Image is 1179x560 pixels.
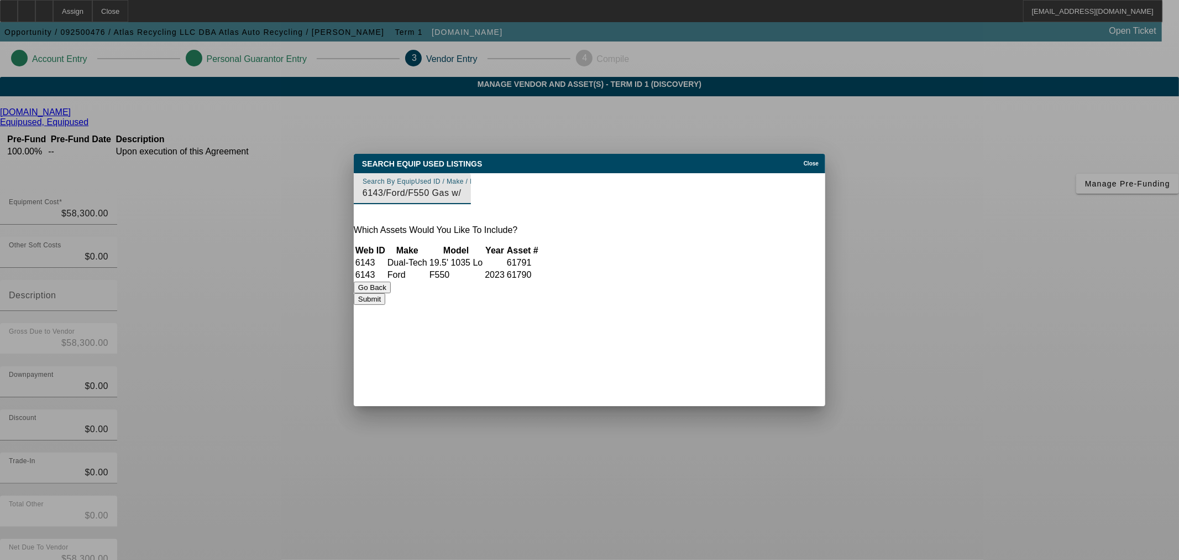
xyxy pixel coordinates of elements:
td: 61790 [506,269,539,281]
td: 19.5' 1035 Lo [429,257,483,268]
td: 2023 [484,269,505,281]
span: Close [804,160,819,167]
th: Year [484,245,505,256]
th: Model [429,245,483,256]
button: Go Back [354,282,391,293]
td: 61791 [506,257,539,268]
th: Make [387,245,428,256]
input: EquipUsed [363,186,462,200]
td: F550 [429,269,483,281]
th: Web ID [355,245,386,256]
td: 6143 [355,269,386,281]
mat-label: Search By EquipUsed ID / Make / Model [363,178,489,185]
button: Submit [354,293,385,305]
th: Asset # [506,245,539,256]
td: Ford [387,269,428,281]
span: Search Equip Used Listings [362,159,483,168]
p: Which Assets Would You Like To Include? [354,225,825,235]
td: Dual-Tech [387,257,428,268]
td: 6143 [355,257,386,268]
